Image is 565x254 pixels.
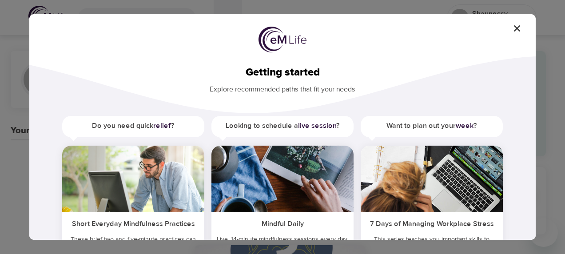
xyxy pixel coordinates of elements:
img: ims [361,146,503,212]
a: week [456,121,473,130]
img: logo [259,27,306,52]
img: ims [211,146,354,212]
h5: Do you need quick ? [62,116,204,136]
h5: 7 Days of Managing Workplace Stress [361,212,503,234]
h5: Short Everyday Mindfulness Practices [62,212,204,234]
h5: Mindful Daily [211,212,354,234]
p: Explore recommended paths that fit your needs [44,79,521,95]
img: ims [62,146,204,212]
a: relief [153,121,171,130]
h2: Getting started [44,66,521,79]
h5: Looking to schedule a ? [211,116,354,136]
h5: Want to plan out your ? [361,116,503,136]
a: live session [298,121,336,130]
